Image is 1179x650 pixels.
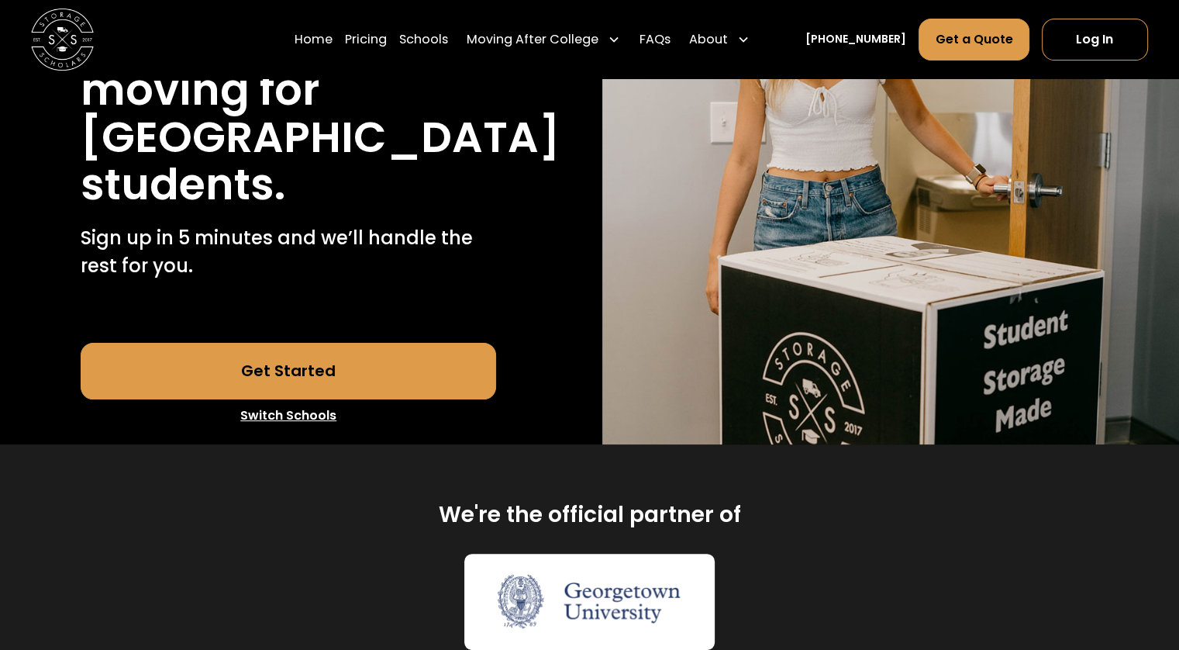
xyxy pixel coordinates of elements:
div: About [689,29,728,48]
a: Switch Schools [81,399,496,432]
a: Home [295,17,333,61]
div: Moving After College [467,29,598,48]
div: Moving After College [460,17,626,61]
img: Storage Scholars main logo [31,8,94,71]
div: About [683,17,756,61]
h2: We're the official partner of [439,500,741,529]
a: Get Started [81,343,496,399]
p: Sign up in 5 minutes and we’ll handle the rest for you. [81,224,496,281]
a: Log In [1042,18,1148,60]
a: Pricing [345,17,387,61]
a: [PHONE_NUMBER] [805,31,906,47]
h1: students. [81,161,285,209]
h1: [GEOGRAPHIC_DATA] [81,114,560,161]
a: Get a Quote [919,18,1029,60]
a: FAQs [639,17,670,61]
a: Schools [399,17,448,61]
